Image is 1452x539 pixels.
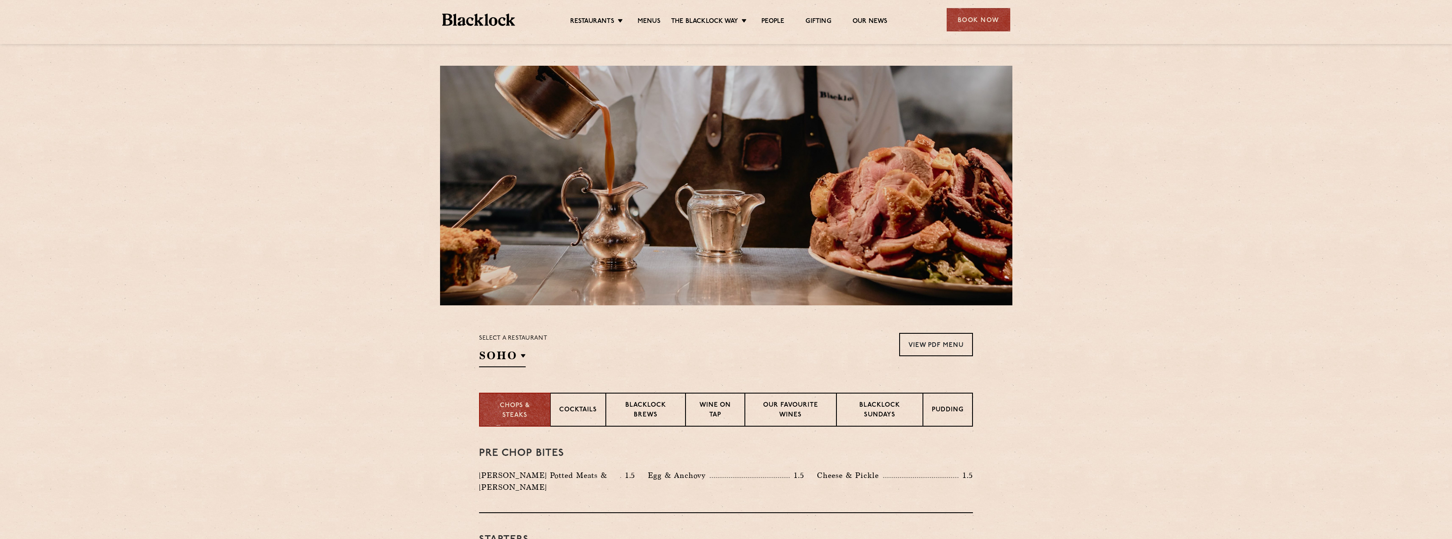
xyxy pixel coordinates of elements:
img: BL_Textured_Logo-footer-cropped.svg [442,14,516,26]
a: People [761,17,784,27]
p: Cheese & Pickle [817,469,883,481]
a: Menus [638,17,661,27]
a: Gifting [805,17,831,27]
p: Cocktails [559,405,597,416]
p: Chops & Steaks [488,401,541,420]
p: 1.5 [959,470,973,481]
p: Select a restaurant [479,333,547,344]
p: Egg & Anchovy [648,469,710,481]
h2: SOHO [479,348,526,367]
p: [PERSON_NAME] Potted Meats & [PERSON_NAME] [479,469,620,493]
a: Our News [853,17,888,27]
p: Blacklock Sundays [845,401,914,421]
p: Pudding [932,405,964,416]
p: 1.5 [621,470,635,481]
a: Restaurants [570,17,614,27]
a: View PDF Menu [899,333,973,356]
p: 1.5 [790,470,804,481]
div: Book Now [947,8,1010,31]
p: Our favourite wines [754,401,827,421]
h3: Pre Chop Bites [479,448,973,459]
p: Blacklock Brews [615,401,677,421]
p: Wine on Tap [694,401,736,421]
a: The Blacklock Way [671,17,738,27]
